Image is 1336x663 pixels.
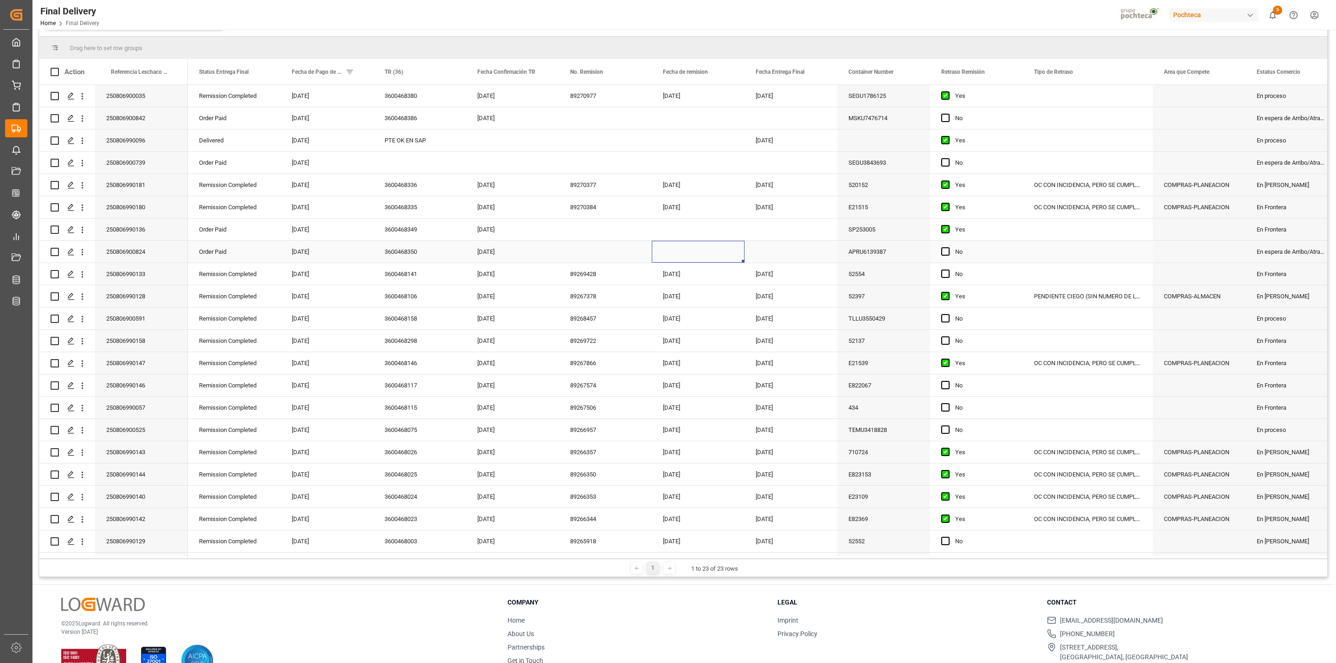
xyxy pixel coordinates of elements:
div: 52137 [837,330,930,352]
div: Order Paid [188,241,281,263]
div: 250806900824 [95,241,188,263]
div: [DATE] [745,330,837,352]
div: Order Paid [188,152,281,174]
div: 250806990129 [95,530,188,552]
div: E822067 [837,374,930,396]
div: [DATE] [466,196,559,218]
div: [DATE] [652,196,745,218]
div: Press SPACE to select this row. [39,486,188,508]
div: [DATE] [466,285,559,307]
div: 3600468298 [373,330,466,352]
div: COMPRAS-ALMACEN [1153,285,1246,307]
div: 3600467983 [373,553,466,574]
div: OC CON INCIDENCIA, PERO SE CUMPLE CON KPI [1023,441,1153,463]
div: OC CON INCIDENCIA, PERO SE CUMPLE CON KPI [1023,463,1153,485]
span: Referencia Leschaco (Impo) [111,69,168,75]
div: PTE OK EN SAP [373,129,466,151]
div: Remission Completed [188,530,281,552]
div: [DATE] [745,196,837,218]
div: 250806990133 [95,263,188,285]
button: Help Center [1283,5,1304,26]
div: [DATE] [466,219,559,240]
div: 89270384 [559,196,652,218]
div: 3600468117 [373,374,466,396]
div: Remission Completed [188,553,281,574]
div: [DATE] [281,107,373,129]
div: [DATE] [281,486,373,508]
div: 250806990057 [95,397,188,418]
div: [DATE] [281,308,373,329]
div: 434 [837,397,930,418]
div: 250806990128 [95,285,188,307]
div: Final Delivery [40,4,99,18]
div: [DATE] [466,463,559,485]
div: [DATE] [281,419,373,441]
div: 89266350 [559,463,652,485]
div: 89266357 [559,441,652,463]
div: [DATE] [281,85,373,107]
div: [DATE] [466,330,559,352]
div: TEMU3418828 [837,419,930,441]
a: Privacy Policy [777,630,817,637]
div: OC CON INCIDENCIA, PERO SE CUMPLE CON KPI [1023,196,1153,218]
div: Remission Completed [188,308,281,329]
div: 52397 [837,285,930,307]
div: [DATE] [745,486,837,508]
div: Remission Completed [188,441,281,463]
div: Press SPACE to select this row. [39,308,188,330]
div: [DATE] [745,441,837,463]
div: [DATE] [466,263,559,285]
div: COMPRAS-PLANEACION [1153,508,1246,530]
div: 3600468380 [373,85,466,107]
div: Press SPACE to select this row. [39,85,188,107]
div: [DATE] [466,397,559,418]
div: 3600468349 [373,219,466,240]
div: [DATE] [745,85,837,107]
div: [DATE] [466,374,559,396]
div: Remission Completed [188,397,281,418]
div: COMPRAS-PLANEACION [1153,196,1246,218]
div: Press SPACE to select this row. [39,553,188,575]
span: Status Entrega Final [199,69,249,75]
div: 89267506 [559,397,652,418]
div: [DATE] [652,508,745,530]
div: [DATE] [745,508,837,530]
span: Area que Compete [1164,69,1209,75]
div: Remission Completed [188,330,281,352]
div: 52552 [837,530,930,552]
div: [DATE] [652,174,745,196]
div: [DATE] [652,553,745,574]
div: Press SPACE to select this row. [39,107,188,129]
div: Remission Completed [188,196,281,218]
span: Tipo de Retraso [1034,69,1073,75]
div: 250806990140 [95,486,188,508]
div: [DATE] [466,530,559,552]
div: [DATE] [281,374,373,396]
div: [DATE] [745,553,837,574]
div: [DATE] [281,553,373,574]
span: Fecha de remision [663,69,708,75]
span: Retraso Remisión [941,69,985,75]
div: 3600468350 [373,241,466,263]
span: No. Remision [570,69,603,75]
div: Press SPACE to select this row. [39,397,188,419]
div: 250806990181 [95,174,188,196]
div: [DATE] [466,508,559,530]
div: 3600468024 [373,486,466,508]
div: [DATE] [652,441,745,463]
div: Remission Completed [188,508,281,530]
div: [DATE] [281,219,373,240]
div: 250806900035 [95,85,188,107]
div: [DATE] [745,308,837,329]
div: COMPRAS-PLANEACION [1153,352,1246,374]
div: OC CON INCIDENCIA, PERO SE CUMPLE CON KPI [1023,486,1153,508]
span: Fecha Entrega Final [756,69,804,75]
div: [DATE] [281,196,373,218]
div: [DATE] [281,330,373,352]
div: [DATE] [281,441,373,463]
div: [DATE] [652,308,745,329]
span: TR (36) [385,69,403,75]
div: [DATE] [652,352,745,374]
div: COMPRAS-PLANEACION [1153,486,1246,508]
div: [DATE] [745,397,837,418]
